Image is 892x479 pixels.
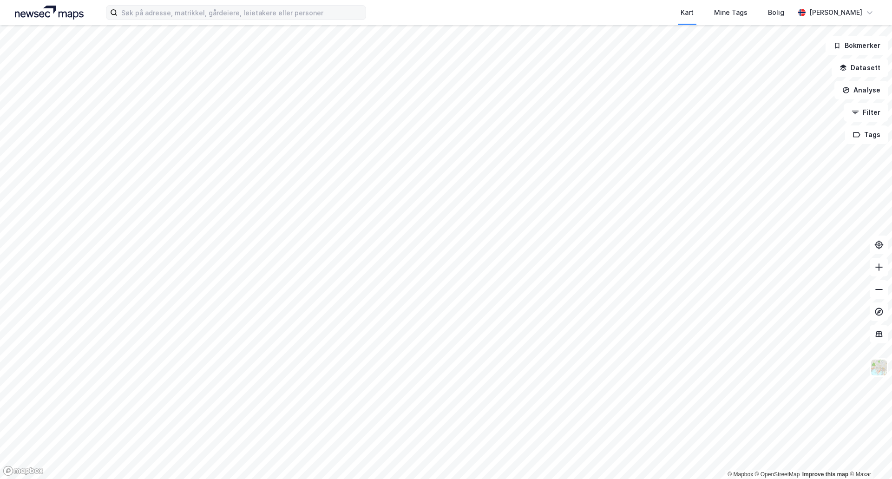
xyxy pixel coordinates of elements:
div: [PERSON_NAME] [809,7,862,18]
div: Bolig [768,7,784,18]
button: Tags [845,125,888,144]
div: Kart [681,7,694,18]
a: Mapbox homepage [3,466,44,476]
div: Mine Tags [714,7,748,18]
button: Filter [844,103,888,122]
img: Z [870,359,888,376]
a: Mapbox [728,471,753,478]
a: OpenStreetMap [755,471,800,478]
input: Søk på adresse, matrikkel, gårdeiere, leietakere eller personer [118,6,366,20]
button: Analyse [834,81,888,99]
div: Kontrollprogram for chat [846,434,892,479]
button: Bokmerker [826,36,888,55]
iframe: Chat Widget [846,434,892,479]
button: Datasett [832,59,888,77]
a: Improve this map [802,471,848,478]
img: logo.a4113a55bc3d86da70a041830d287a7e.svg [15,6,84,20]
